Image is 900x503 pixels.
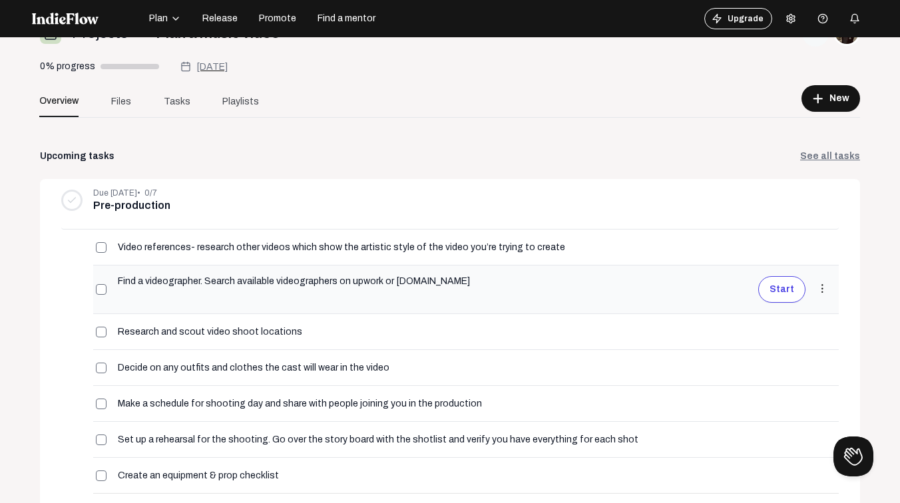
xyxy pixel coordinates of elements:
[23,85,95,117] a: Overview
[202,12,238,25] span: Release
[318,12,375,25] span: Find a mentor
[111,94,131,108] span: Files
[117,434,779,445] input: write a task name
[164,94,190,108] span: Tasks
[801,85,860,112] button: New
[40,60,95,73] div: 0% progress
[148,85,206,117] a: Tasks
[149,12,168,25] span: Plan
[833,436,873,476] iframe: Toggle Customer Support
[816,283,828,295] mat-icon: more_vert
[259,12,296,25] span: Promote
[117,362,470,373] input: write a task name
[758,276,805,303] button: start
[117,275,523,287] input: write a task name
[117,242,688,253] input: write a task name
[32,13,99,25] img: indieflow-logo-white.svg
[251,8,304,29] button: Promote
[95,85,148,117] a: Files
[40,150,114,163] div: Upcoming tasks
[137,188,157,198] span: • 0/7
[800,150,860,163] a: See all tasks
[141,8,189,29] button: Plan
[222,94,259,108] span: Playlists
[93,188,137,198] span: Due [DATE]
[812,92,824,104] mat-icon: add
[310,8,383,29] button: Find a mentor
[206,85,275,117] a: Playlists
[180,59,228,75] button: [DATE]
[196,62,228,72] span: [DATE]
[117,470,316,481] input: write a task name
[61,187,839,230] mat-expansion-panel-header: Due [DATE]• 0/7
[117,398,571,409] input: write a task name
[829,92,849,105] span: New
[194,8,246,29] button: Release
[117,326,337,337] input: write a task name
[704,8,772,29] button: Upgrade
[39,85,79,117] span: Overview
